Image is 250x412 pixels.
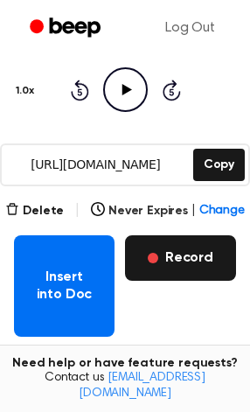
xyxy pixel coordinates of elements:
[5,202,64,220] button: Delete
[74,200,80,221] span: |
[193,149,245,181] button: Copy
[79,372,205,400] a: [EMAIL_ADDRESS][DOMAIN_NAME]
[125,235,236,281] button: Record
[14,235,115,337] button: Insert into Doc
[191,202,196,220] span: |
[199,202,245,220] span: Change
[14,76,40,106] button: 1.0x
[91,202,245,220] button: Never Expires|Change
[10,371,240,402] span: Contact us
[17,11,116,45] a: Beep
[148,7,233,49] a: Log Out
